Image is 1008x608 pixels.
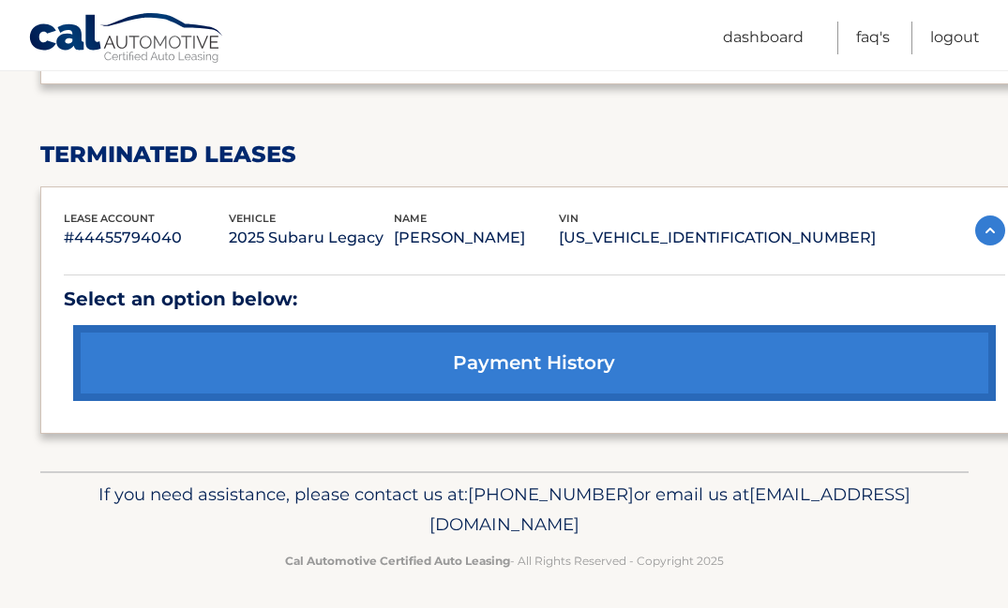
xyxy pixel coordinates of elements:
[229,212,276,225] span: vehicle
[394,212,427,225] span: name
[975,215,1005,245] img: accordion-active.svg
[64,225,229,251] p: #44455794040
[73,325,996,401] a: payment history
[559,225,876,251] p: [US_VEHICLE_IDENTIFICATION_NUMBER]
[856,22,890,54] a: FAQ's
[559,212,579,225] span: vin
[723,22,804,54] a: Dashboard
[394,225,559,251] p: [PERSON_NAME]
[64,212,155,225] span: lease account
[68,551,940,571] p: - All Rights Reserved - Copyright 2025
[930,22,980,54] a: Logout
[468,483,634,505] span: [PHONE_NUMBER]
[64,283,1005,316] p: Select an option below:
[285,554,510,568] strong: Cal Automotive Certified Auto Leasing
[68,480,940,540] p: If you need assistance, please contact us at: or email us at
[229,225,394,251] p: 2025 Subaru Legacy
[429,483,910,535] span: [EMAIL_ADDRESS][DOMAIN_NAME]
[28,12,225,67] a: Cal Automotive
